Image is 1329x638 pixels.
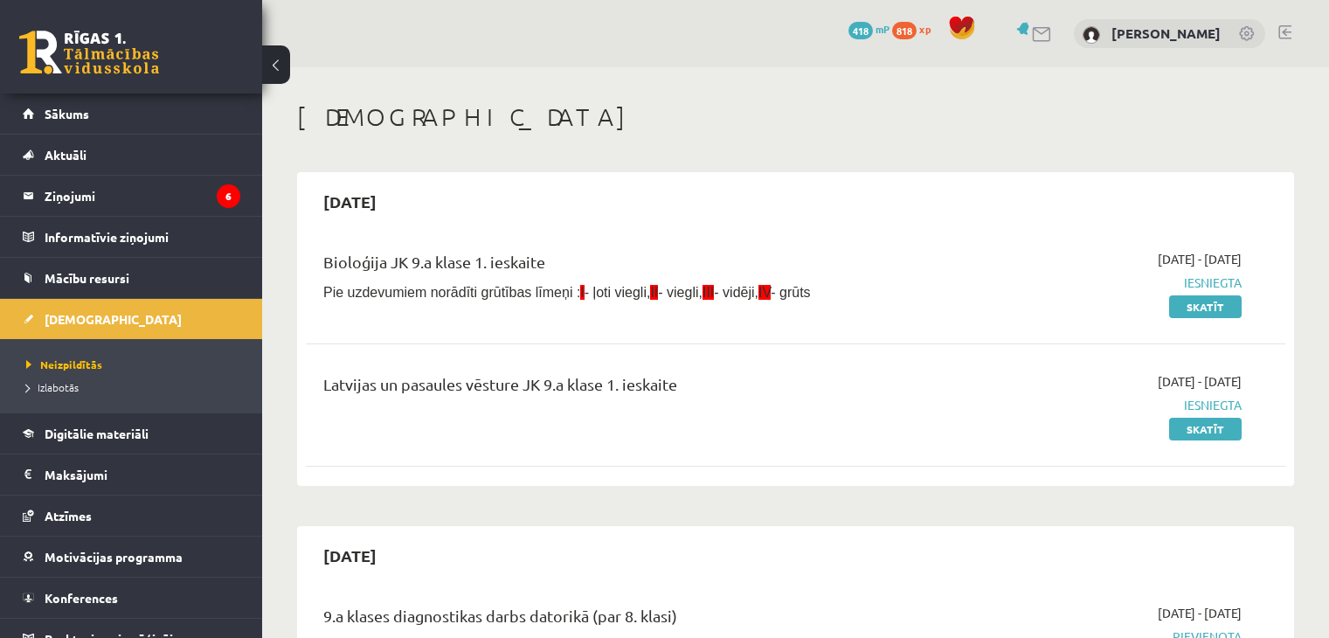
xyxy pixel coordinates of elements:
span: I [580,285,584,300]
a: Izlabotās [26,379,245,395]
span: [DEMOGRAPHIC_DATA] [45,311,182,327]
a: [DEMOGRAPHIC_DATA] [23,299,240,339]
a: Skatīt [1169,295,1242,318]
span: Izlabotās [26,380,79,394]
legend: Ziņojumi [45,176,240,216]
a: Motivācijas programma [23,537,240,577]
legend: Maksājumi [45,454,240,495]
h1: [DEMOGRAPHIC_DATA] [297,102,1294,132]
span: Sākums [45,106,89,121]
span: III [703,285,714,300]
img: Adriana Bukovska [1083,26,1100,44]
a: 818 xp [892,22,939,36]
a: Rīgas 1. Tālmācības vidusskola [19,31,159,74]
a: Mācību resursi [23,258,240,298]
span: 418 [848,22,873,39]
h2: [DATE] [306,535,394,576]
i: 6 [217,184,240,208]
span: Iesniegta [953,396,1242,414]
a: Sākums [23,94,240,134]
span: mP [876,22,889,36]
span: 818 [892,22,917,39]
span: Iesniegta [953,274,1242,292]
a: Informatīvie ziņojumi [23,217,240,257]
span: Mācību resursi [45,270,129,286]
a: 418 mP [848,22,889,36]
a: [PERSON_NAME] [1111,24,1221,42]
a: Atzīmes [23,496,240,536]
a: Neizpildītās [26,357,245,372]
span: [DATE] - [DATE] [1158,250,1242,268]
h2: [DATE] [306,181,394,222]
span: Atzīmes [45,508,92,524]
a: Ziņojumi6 [23,176,240,216]
a: Konferences [23,578,240,618]
span: Pie uzdevumiem norādīti grūtības līmeņi : - ļoti viegli, - viegli, - vidēji, - grūts [323,285,811,300]
span: [DATE] - [DATE] [1158,604,1242,622]
span: [DATE] - [DATE] [1158,372,1242,391]
a: Aktuāli [23,135,240,175]
legend: Informatīvie ziņojumi [45,217,240,257]
span: Digitālie materiāli [45,426,149,441]
span: Motivācijas programma [45,549,183,565]
span: Konferences [45,590,118,606]
a: Maksājumi [23,454,240,495]
a: Digitālie materiāli [23,413,240,454]
a: Skatīt [1169,418,1242,440]
span: Aktuāli [45,147,87,163]
div: Latvijas un pasaules vēsture JK 9.a klase 1. ieskaite [323,372,927,405]
div: 9.a klases diagnostikas darbs datorikā (par 8. klasi) [323,604,927,636]
span: IV [758,285,771,300]
span: II [650,285,658,300]
span: xp [919,22,931,36]
div: Bioloģija JK 9.a klase 1. ieskaite [323,250,927,282]
span: Neizpildītās [26,357,102,371]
